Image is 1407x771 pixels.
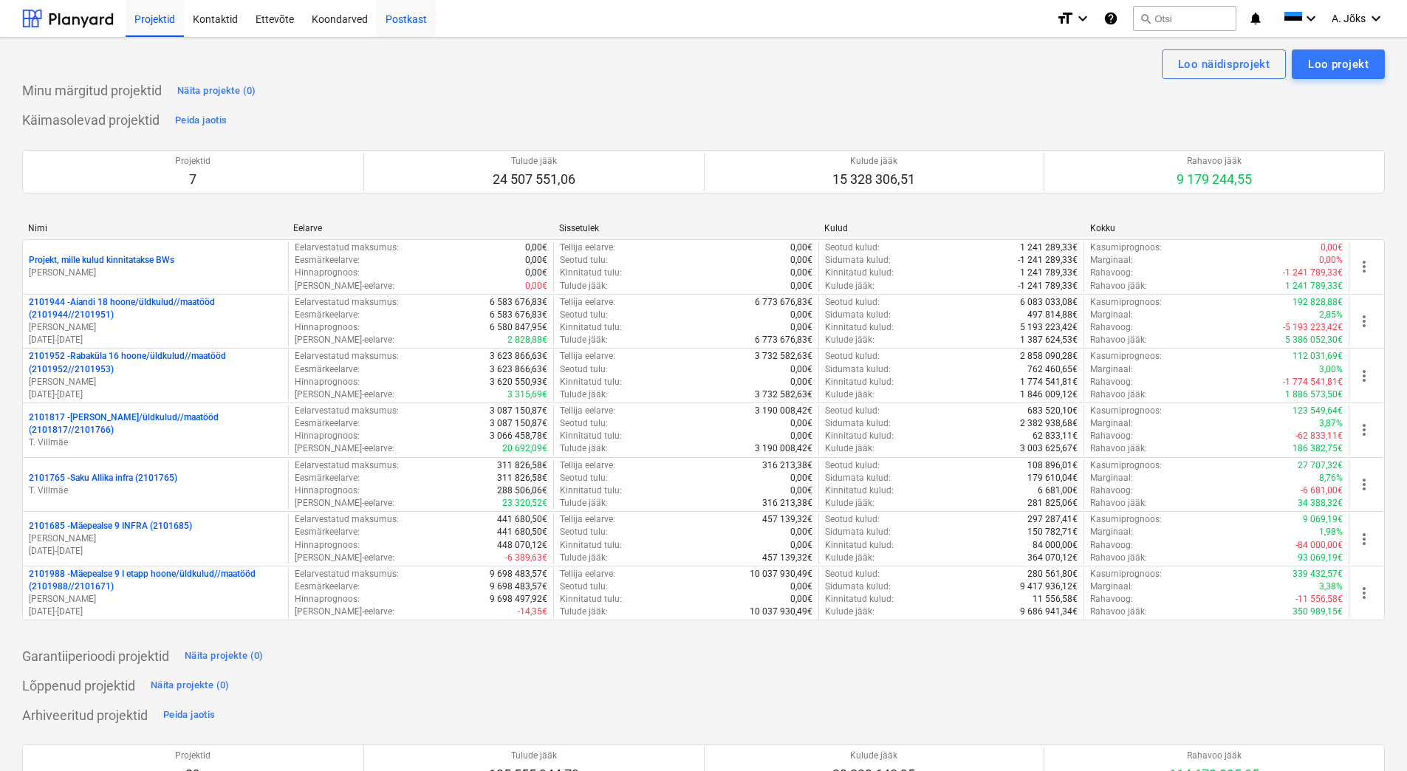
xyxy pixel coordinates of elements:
[1090,241,1162,254] p: Kasumiprognoos :
[525,267,547,279] p: 0,00€
[295,497,394,510] p: [PERSON_NAME]-eelarve :
[1283,267,1343,279] p: -1 241 789,33€
[825,526,891,538] p: Sidumata kulud :
[560,405,615,417] p: Tellija eelarve :
[295,442,394,455] p: [PERSON_NAME]-eelarve :
[1090,442,1147,455] p: Rahavoo jääk :
[1177,171,1252,188] p: 9 179 244,55
[560,430,622,442] p: Kinnitatud tulu :
[560,568,615,580] p: Tellija eelarve :
[295,472,360,484] p: Eesmärkeelarve :
[295,363,360,376] p: Eesmärkeelarve :
[790,484,812,497] p: 0,00€
[1027,472,1078,484] p: 179 610,04€
[1074,10,1092,27] i: keyboard_arrow_down
[497,539,547,552] p: 448 070,12€
[22,112,160,129] p: Käimasolevad projektid
[790,430,812,442] p: 0,00€
[29,350,282,401] div: 2101952 -Rabaküla 16 hoone/üldkulud//maatööd (2101952//2101953)[PERSON_NAME][DATE]-[DATE]
[824,223,1078,233] div: Kulud
[825,388,874,401] p: Kulude jääk :
[22,82,162,100] p: Minu märgitud projektid
[825,568,880,580] p: Seotud kulud :
[1090,267,1133,279] p: Rahavoog :
[560,267,622,279] p: Kinnitatud tulu :
[825,363,891,376] p: Sidumata kulud :
[790,526,812,538] p: 0,00€
[295,350,399,363] p: Eelarvestatud maksumus :
[507,388,547,401] p: 3 315,69€
[560,417,608,430] p: Seotud tulu :
[560,459,615,472] p: Tellija eelarve :
[175,171,210,188] p: 7
[1140,13,1151,24] span: search
[29,472,177,484] p: 2101765 - Saku Allika infra (2101765)
[295,405,399,417] p: Eelarvestatud maksumus :
[560,321,622,334] p: Kinnitatud tulu :
[490,593,547,606] p: 9 698 497,92€
[1367,10,1385,27] i: keyboard_arrow_down
[29,267,282,279] p: [PERSON_NAME]
[490,376,547,388] p: 3 620 550,93€
[490,568,547,580] p: 9 698 483,57€
[1020,388,1078,401] p: 1 846 009,12€
[825,497,874,510] p: Kulude jääk :
[295,593,360,606] p: Hinnaprognoos :
[1090,539,1133,552] p: Rahavoog :
[1283,321,1343,334] p: -5 193 223,42€
[790,241,812,254] p: 0,00€
[1090,580,1133,593] p: Marginaal :
[507,334,547,346] p: 2 828,88€
[1020,334,1078,346] p: 1 387 624,53€
[29,376,282,388] p: [PERSON_NAME]
[560,309,608,321] p: Seotud tulu :
[1162,49,1286,79] button: Loo näidisprojekt
[295,241,399,254] p: Eelarvestatud maksumus :
[560,363,608,376] p: Seotud tulu :
[160,703,219,727] button: Peida jaotis
[825,267,894,279] p: Kinnitatud kulud :
[560,241,615,254] p: Tellija eelarve :
[1319,363,1343,376] p: 3,00%
[825,442,874,455] p: Kulude jääk :
[1090,430,1133,442] p: Rahavoog :
[790,280,812,292] p: 0,00€
[1321,241,1343,254] p: 0,00€
[29,593,282,606] p: [PERSON_NAME]
[490,350,547,363] p: 3 623 866,63€
[1319,472,1343,484] p: 8,76%
[1090,350,1162,363] p: Kasumiprognoos :
[1301,484,1343,497] p: -6 681,00€
[1018,280,1078,292] p: -1 241 789,33€
[825,459,880,472] p: Seotud kulud :
[497,513,547,526] p: 441 680,50€
[825,472,891,484] p: Sidumata kulud :
[790,376,812,388] p: 0,00€
[560,552,608,564] p: Tulude jääk :
[1090,321,1133,334] p: Rahavoog :
[181,644,267,668] button: Näita projekte (0)
[825,417,891,430] p: Sidumata kulud :
[825,309,891,321] p: Sidumata kulud :
[29,411,282,449] div: 2101817 -[PERSON_NAME]/üldkulud//maatööd (2101817//2101766)T. Villmäe
[1090,280,1147,292] p: Rahavoo jääk :
[493,155,575,168] p: Tulude jääk
[1293,606,1343,618] p: 350 989,15€
[1355,312,1373,330] span: more_vert
[1333,700,1407,771] iframe: Chat Widget
[832,171,915,188] p: 15 328 306,51
[1027,568,1078,580] p: 280 561,80€
[1020,267,1078,279] p: 1 241 789,33€
[1027,552,1078,564] p: 364 070,12€
[1319,309,1343,321] p: 2,85%
[295,513,399,526] p: Eelarvestatud maksumus :
[525,280,547,292] p: 0,00€
[1027,513,1078,526] p: 297 287,41€
[295,254,360,267] p: Eesmärkeelarve :
[1355,476,1373,493] span: more_vert
[29,296,282,321] p: 2101944 - Aiandi 18 hoone/üldkulud//maatööd (2101944//2101951)
[1298,552,1343,564] p: 93 069,19€
[497,472,547,484] p: 311 826,58€
[502,497,547,510] p: 23 320,52€
[1298,459,1343,472] p: 27 707,32€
